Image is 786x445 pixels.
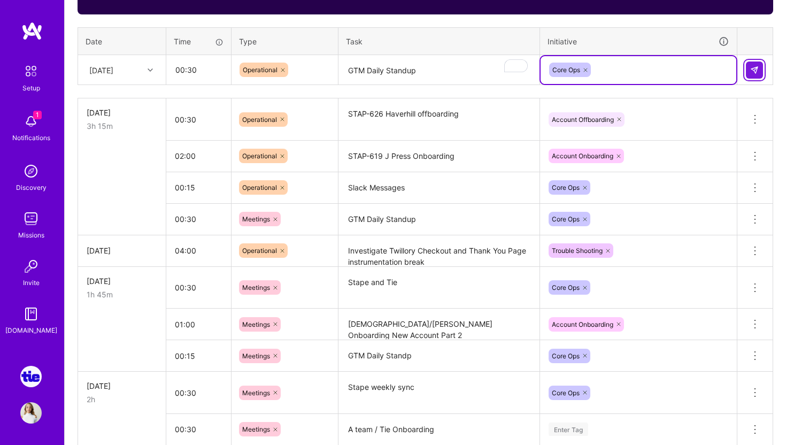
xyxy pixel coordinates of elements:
div: Discovery [16,182,47,193]
div: [DATE] [87,380,157,392]
span: Operational [243,66,278,74]
span: Meetings [242,389,270,397]
span: Core Ops [552,352,580,360]
img: guide book [20,303,42,325]
div: Setup [22,82,40,94]
span: Core Ops [552,66,580,74]
a: Meettie: Tracking Infrastructure Lead [18,366,44,387]
input: HH:MM [166,173,231,202]
span: Operational [242,152,277,160]
span: Meetings [242,425,270,433]
span: Operational [242,247,277,255]
div: Enter Tag [549,421,588,438]
img: logo [21,21,43,41]
input: HH:MM [166,236,231,265]
span: Core Ops [552,389,580,397]
textarea: Slack Messages [340,173,538,203]
img: discovery [20,160,42,182]
input: HH:MM [166,379,231,407]
textarea: STAP-626 Haverhill offboarding [340,99,538,140]
th: Date [78,27,166,55]
th: Type [232,27,338,55]
textarea: GTM Daily Standp [340,341,538,371]
div: [DATE] [87,107,157,118]
input: HH:MM [166,205,231,233]
div: Missions [18,229,44,241]
img: User Avatar [20,402,42,424]
span: Core Ops [552,215,580,223]
i: icon Chevron [148,67,153,73]
textarea: STAP-619 J Press Onboarding [340,142,538,171]
th: Task [338,27,540,55]
span: Account Onboarding [552,320,613,328]
div: null [746,62,764,79]
div: Time [174,36,224,47]
input: HH:MM [166,415,231,443]
img: Meettie: Tracking Infrastructure Lead [20,366,42,387]
span: Meetings [242,320,270,328]
input: HH:MM [166,310,231,339]
span: Account Onboarding [552,152,613,160]
input: HH:MM [167,56,230,84]
a: User Avatar [18,402,44,424]
div: Invite [23,277,40,288]
input: HH:MM [166,342,231,370]
textarea: A team / Tie Onboarding [340,415,538,444]
span: Trouble Shooting [552,247,603,255]
div: 3h 15m [87,120,157,132]
div: [DOMAIN_NAME] [5,325,57,336]
input: HH:MM [166,105,231,134]
img: setup [20,60,42,82]
div: [DATE] [89,64,113,75]
span: Account Offboarding [552,116,614,124]
span: Core Ops [552,283,580,291]
input: HH:MM [166,142,231,170]
div: [DATE] [87,275,157,287]
span: Operational [242,183,277,191]
textarea: Investigate Twillory Checkout and Thank You Page instrumentation break STAP-595 [340,236,538,266]
textarea: [DEMOGRAPHIC_DATA]/[PERSON_NAME] Onboarding New Account Part 2 [340,310,538,339]
div: 2h [87,394,157,405]
img: bell [20,111,42,132]
span: Meetings [242,352,270,360]
span: Core Ops [552,183,580,191]
img: teamwork [20,208,42,229]
div: Initiative [548,35,729,48]
div: Notifications [12,132,50,143]
textarea: Stape weekly sync [340,373,538,413]
textarea: To enrich screen reader interactions, please activate Accessibility in Grammarly extension settings [340,56,538,85]
img: Submit [750,66,759,74]
span: Operational [242,116,277,124]
span: Meetings [242,215,270,223]
div: [DATE] [87,245,157,256]
span: Meetings [242,283,270,291]
input: HH:MM [166,273,231,302]
span: 1 [33,111,42,119]
div: 1h 45m [87,289,157,300]
img: Invite [20,256,42,277]
textarea: Stape and Tie [340,268,538,308]
textarea: GTM Daily Standup [340,205,538,234]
